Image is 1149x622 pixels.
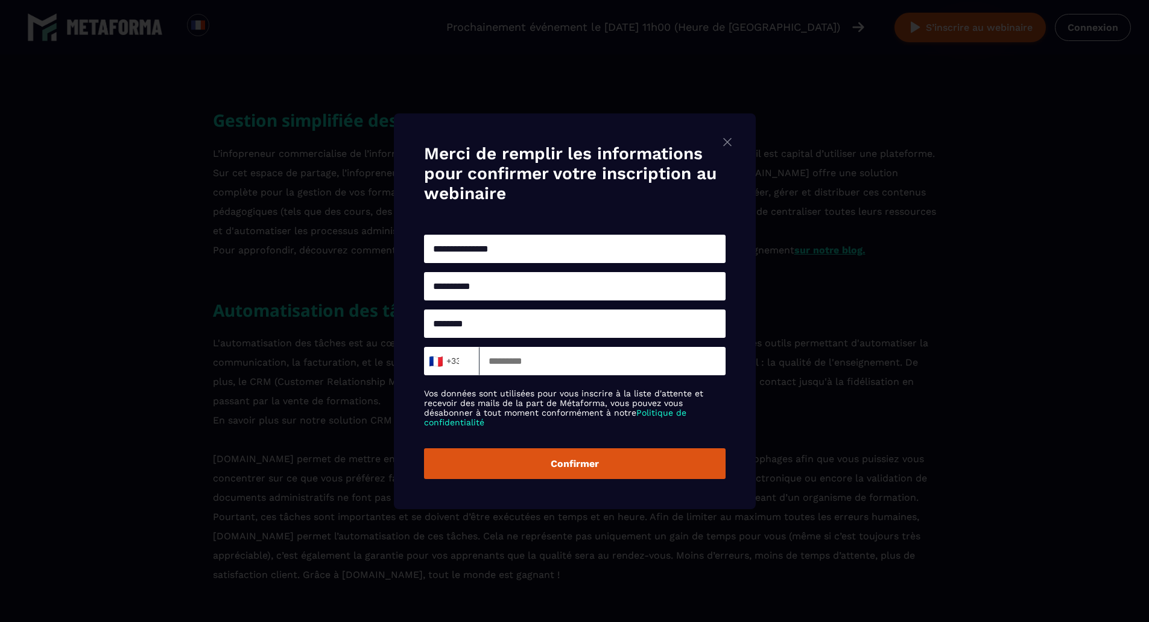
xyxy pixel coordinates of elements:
[424,408,686,427] a: Politique de confidentialité
[460,352,469,370] input: Search for option
[431,352,457,369] span: +33
[424,144,726,203] h4: Merci de remplir les informations pour confirmer votre inscription au webinaire
[424,347,480,375] div: Search for option
[428,352,443,369] span: 🇫🇷
[424,448,726,479] button: Confirmer
[424,389,726,427] label: Vos données sont utilisées pour vous inscrire à la liste d'attente et recevoir des mails de la pa...
[720,135,735,150] img: close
